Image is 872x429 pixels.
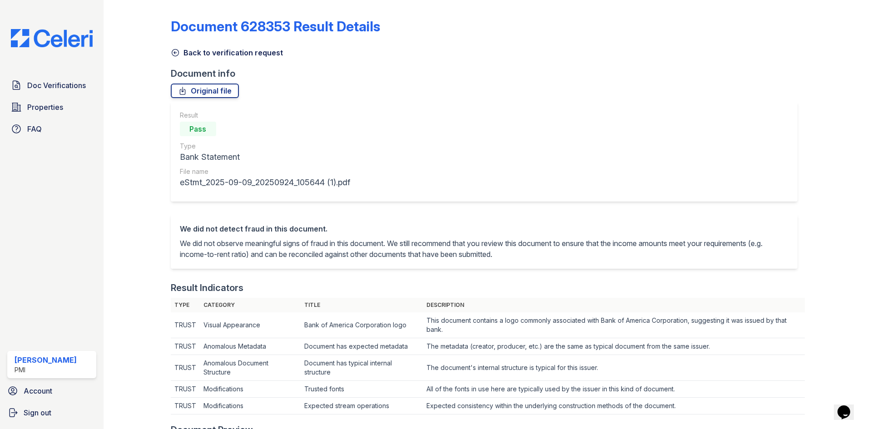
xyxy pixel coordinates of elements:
[171,18,380,35] a: Document 628353 Result Details
[423,298,805,312] th: Description
[301,312,423,338] td: Bank of America Corporation logo
[4,382,100,400] a: Account
[15,355,77,365] div: [PERSON_NAME]
[171,381,200,398] td: TRUST
[180,122,216,136] div: Pass
[7,76,96,94] a: Doc Verifications
[423,398,805,414] td: Expected consistency within the underlying construction methods of the document.
[171,398,200,414] td: TRUST
[171,67,805,80] div: Document info
[7,98,96,116] a: Properties
[423,355,805,381] td: The document's internal structure is typical for this issuer.
[4,29,100,47] img: CE_Logo_Blue-a8612792a0a2168367f1c8372b55b34899dd931a85d93a1a3d3e32e68fde9ad4.png
[27,80,86,91] span: Doc Verifications
[171,355,200,381] td: TRUST
[171,47,283,58] a: Back to verification request
[834,393,863,420] iframe: chat widget
[180,111,350,120] div: Result
[301,338,423,355] td: Document has expected metadata
[180,223,788,234] div: We did not detect fraud in this document.
[200,398,301,414] td: Modifications
[200,298,301,312] th: Category
[4,404,100,422] a: Sign out
[180,142,350,151] div: Type
[171,312,200,338] td: TRUST
[301,298,423,312] th: Title
[200,312,301,338] td: Visual Appearance
[423,312,805,338] td: This document contains a logo commonly associated with Bank of America Corporation, suggesting it...
[180,176,350,189] div: eStmt_2025-09-09_20250924_105644 (1).pdf
[171,298,200,312] th: Type
[301,381,423,398] td: Trusted fonts
[27,102,63,113] span: Properties
[301,355,423,381] td: Document has typical internal structure
[180,238,788,260] p: We did not observe meaningful signs of fraud in this document. We still recommend that you review...
[301,398,423,414] td: Expected stream operations
[423,338,805,355] td: The metadata (creator, producer, etc.) are the same as typical document from the same issuer.
[171,84,239,98] a: Original file
[180,151,350,163] div: Bank Statement
[171,281,243,294] div: Result Indicators
[200,381,301,398] td: Modifications
[423,381,805,398] td: All of the fonts in use here are typically used by the issuer in this kind of document.
[171,338,200,355] td: TRUST
[180,167,350,176] div: File name
[15,365,77,375] div: PMI
[200,338,301,355] td: Anomalous Metadata
[7,120,96,138] a: FAQ
[200,355,301,381] td: Anomalous Document Structure
[24,385,52,396] span: Account
[27,123,42,134] span: FAQ
[24,407,51,418] span: Sign out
